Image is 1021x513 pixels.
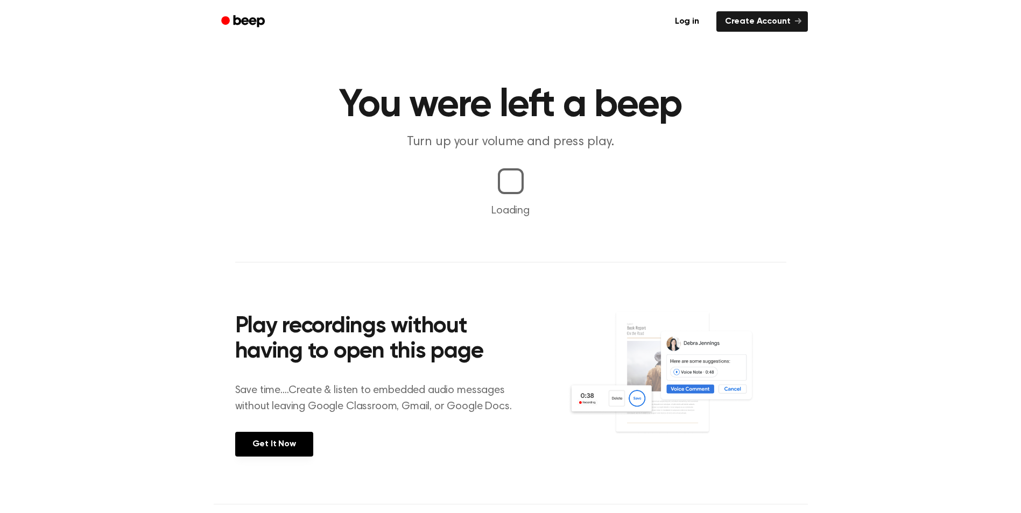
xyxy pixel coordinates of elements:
a: Get It Now [235,432,313,457]
img: Voice Comments on Docs and Recording Widget [568,311,786,455]
p: Turn up your volume and press play. [304,133,717,151]
p: Loading [13,203,1008,219]
a: Create Account [716,11,808,32]
h1: You were left a beep [235,86,786,125]
a: Log in [664,9,710,34]
h2: Play recordings without having to open this page [235,314,525,365]
p: Save time....Create & listen to embedded audio messages without leaving Google Classroom, Gmail, ... [235,382,525,415]
a: Beep [214,11,274,32]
